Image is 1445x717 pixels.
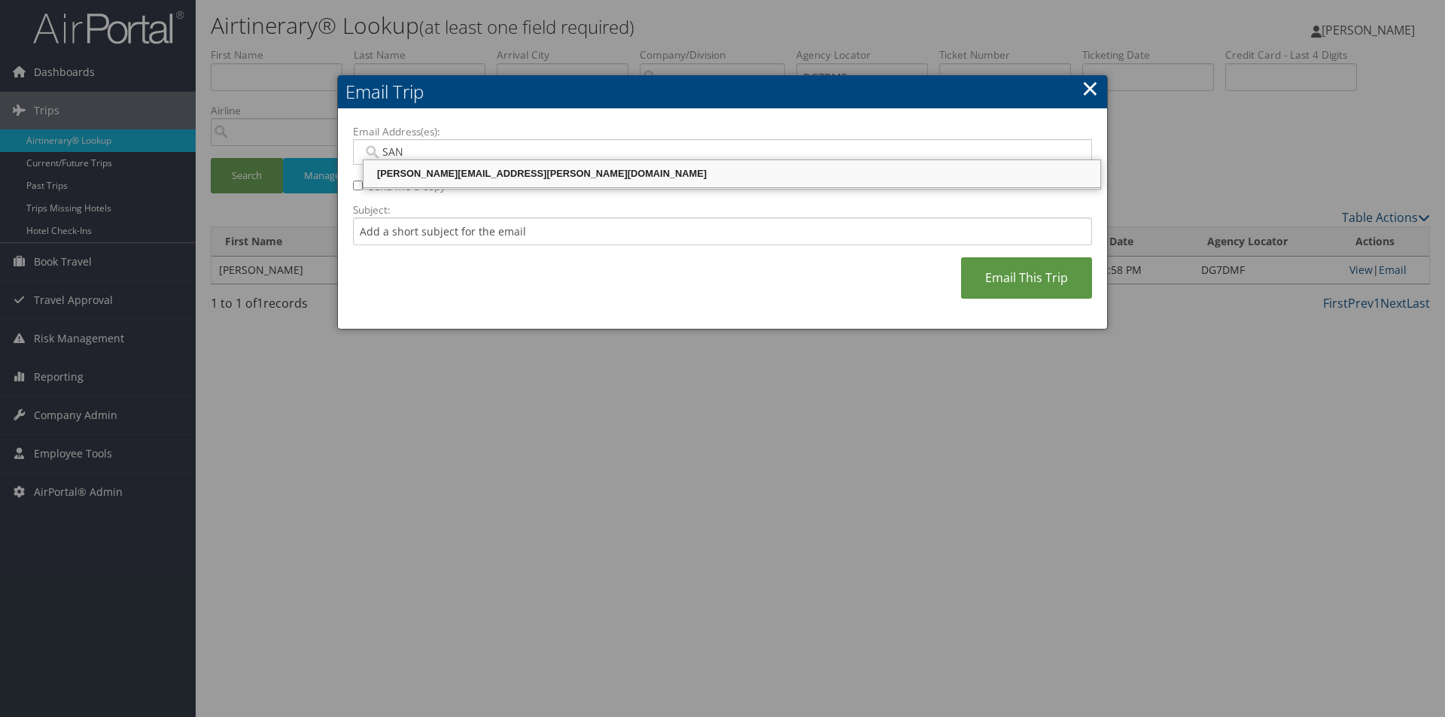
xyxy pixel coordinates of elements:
a: Email This Trip [961,257,1092,299]
label: Subject: [353,202,1092,217]
input: Add a short subject for the email [353,217,1092,245]
h2: Email Trip [338,75,1107,108]
div: [PERSON_NAME][EMAIL_ADDRESS][PERSON_NAME][DOMAIN_NAME] [366,166,1098,181]
a: × [1081,73,1099,103]
label: Email Address(es): [353,124,1092,139]
input: Email address (Separate multiple email addresses with commas) [363,144,1081,160]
